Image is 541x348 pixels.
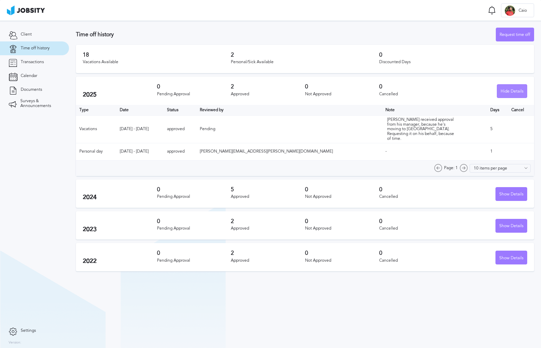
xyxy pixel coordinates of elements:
div: Not Approved [305,226,379,231]
h3: 2 [231,218,305,224]
div: Request time off [496,28,534,42]
td: 1 [487,143,508,160]
h3: 0 [157,84,231,90]
h3: 0 [157,218,231,224]
div: Hide Details [497,85,527,98]
h3: 2 [231,84,305,90]
span: Pending [200,126,215,131]
th: Toggle SortBy [116,105,164,115]
h2: 2024 [83,194,157,201]
td: 5 [487,115,508,143]
button: CCaio [501,3,534,17]
button: Show Details [495,187,527,201]
h3: Time off history [76,31,496,38]
span: Page: 1 [444,166,458,171]
h2: 2023 [83,226,157,233]
h3: 0 [305,250,379,256]
label: Version: [9,341,21,345]
div: Pending Approval [157,226,231,231]
td: approved [164,143,196,160]
span: Time off history [21,46,50,51]
h3: 5 [231,186,305,193]
td: [DATE] - [DATE] [116,115,164,143]
h3: 0 [379,84,453,90]
div: Pending Approval [157,258,231,263]
h3: 2 [231,52,379,58]
th: Type [76,105,116,115]
span: Caio [515,8,530,13]
td: [DATE] - [DATE] [116,143,164,160]
button: Show Details [495,219,527,233]
span: Surveys & Announcements [20,99,60,108]
img: ab4bad089aa723f57921c736e9817d99.png [7,6,45,15]
td: Vacations [76,115,116,143]
h3: 0 [379,52,527,58]
h3: 2 [231,250,305,256]
div: Personal/Sick Available [231,60,379,65]
h2: 2025 [83,91,157,98]
div: Approved [231,194,305,199]
div: Not Approved [305,194,379,199]
button: Show Details [495,251,527,264]
h3: 0 [305,186,379,193]
div: Cancelled [379,226,453,231]
span: Settings [21,328,36,333]
button: Hide Details [497,84,527,98]
th: Days [487,105,508,115]
h3: 0 [379,218,453,224]
div: Pending Approval [157,194,231,199]
div: Not Approved [305,92,379,97]
h3: 0 [379,186,453,193]
span: Client [21,32,32,37]
th: Toggle SortBy [196,105,382,115]
h3: 0 [305,218,379,224]
td: approved [164,115,196,143]
div: Show Details [496,251,527,265]
h2: 2022 [83,258,157,265]
div: Vacations Available [83,60,231,65]
div: Cancelled [379,92,453,97]
div: Cancelled [379,194,453,199]
div: Approved [231,258,305,263]
h3: 0 [157,186,231,193]
span: Transactions [21,60,44,65]
th: Toggle SortBy [382,105,487,115]
th: Toggle SortBy [164,105,196,115]
h3: 18 [83,52,231,58]
div: Cancelled [379,258,453,263]
td: Personal day [76,143,116,160]
div: Approved [231,226,305,231]
div: Not Approved [305,258,379,263]
h3: 0 [379,250,453,256]
span: Documents [21,87,42,92]
span: - [385,149,387,154]
div: Pending Approval [157,92,231,97]
div: C [505,6,515,16]
h3: 0 [157,250,231,256]
span: [PERSON_NAME][EMAIL_ADDRESS][PERSON_NAME][DOMAIN_NAME] [200,149,333,154]
div: Discounted Days [379,60,527,65]
th: Cancel [508,105,534,115]
h3: 0 [305,84,379,90]
button: Request time off [496,28,534,41]
div: [PERSON_NAME] received approval from his manager, because he's moving to [GEOGRAPHIC_DATA]. Reque... [387,117,456,141]
span: Calendar [21,74,37,78]
div: Approved [231,92,305,97]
